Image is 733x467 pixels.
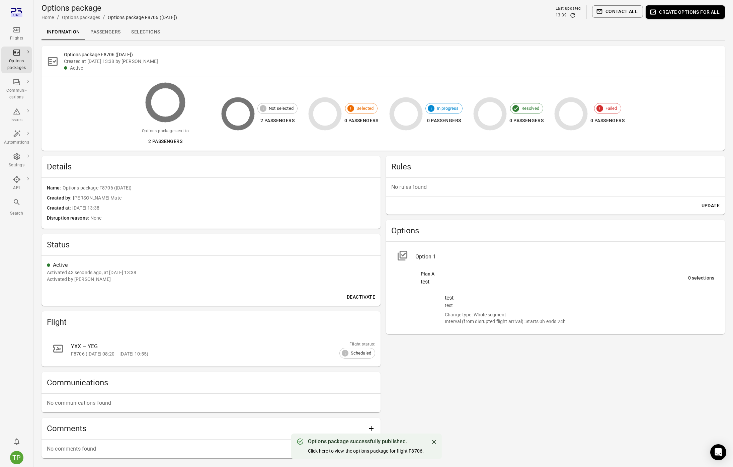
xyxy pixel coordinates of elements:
[142,128,189,135] div: Options package sent to
[53,261,375,269] div: Active
[42,3,177,13] h1: Options package
[4,162,29,169] div: Settings
[47,317,375,327] h2: Flight
[4,35,29,42] div: Flights
[10,435,23,448] button: Notifications
[445,302,714,309] div: test
[73,194,375,202] span: [PERSON_NAME] Mate
[4,139,29,146] div: Automations
[391,183,720,191] p: No rules found
[42,15,54,20] a: Home
[64,51,720,58] h2: Options package F8706 ([DATE])
[518,105,543,112] span: Resolved
[425,116,463,125] div: 0 passengers
[265,105,297,112] span: Not selected
[688,275,714,282] div: 0 selections
[57,13,59,21] li: /
[47,399,375,407] p: No communications found
[62,15,100,20] a: Options packages
[353,105,377,112] span: Selected
[47,194,73,202] span: Created by
[4,210,29,217] div: Search
[308,448,424,454] a: Click here to view the options package for flight F8706.
[47,184,63,192] span: Name
[556,5,581,12] div: Last updated
[108,14,177,21] div: Options package F8706 ([DATE])
[42,24,725,40] div: Local navigation
[429,437,439,447] button: Close
[339,341,375,348] div: Flight status:
[47,239,375,250] h2: Status
[1,173,32,193] a: API
[421,270,688,278] div: Plan A
[1,24,32,44] a: Flights
[4,185,29,191] div: API
[344,291,378,303] button: Deactivate
[445,311,714,318] div: Change type: Whole segment
[47,276,111,283] div: Activated by [PERSON_NAME]
[602,105,621,112] span: Failed
[4,58,29,71] div: Options packages
[646,5,725,19] button: Create options for all
[72,205,375,212] span: [DATE] 13:38
[445,294,714,302] div: test
[1,76,32,103] a: Communi-cations
[85,24,126,40] a: Passengers
[556,12,567,19] div: 13:39
[347,350,375,357] span: Scheduled
[63,184,375,192] span: Options package F8706 ([DATE])
[7,448,26,467] button: Tomas Pall Mate
[1,47,32,73] a: Options packages
[71,351,359,357] div: F8706 ([DATE] 08:20 – [DATE] 10:55)
[592,5,643,18] button: Contact all
[70,65,720,71] div: Active
[344,116,379,125] div: 0 passengers
[42,24,85,40] a: Information
[47,269,136,276] div: Activated 43 seconds ago, at [DATE] 13:38
[47,377,375,388] h2: Communications
[421,278,688,286] div: test
[308,438,424,446] div: Options package successfully published.
[699,200,722,212] button: Update
[47,161,375,172] h2: Details
[391,225,720,236] h2: Options
[1,128,32,148] a: Automations
[42,13,177,21] nav: Breadcrumbs
[1,105,32,126] a: Issues
[4,117,29,124] div: Issues
[47,215,90,222] span: Disruption reasons
[142,137,189,146] div: 2 passengers
[590,116,625,125] div: 0 passengers
[710,444,726,460] div: Open Intercom Messenger
[415,253,714,261] div: Option 1
[47,423,364,434] h2: Comments
[64,58,720,65] div: Created at [DATE] 13:38 by [PERSON_NAME]
[569,12,576,19] button: Refresh data
[47,445,375,453] p: No comments found
[257,116,298,125] div: 2 passengers
[47,205,72,212] span: Created at
[126,24,165,40] a: Selections
[90,215,375,222] span: None
[509,116,544,125] div: 0 passengers
[433,105,463,112] span: In progress
[103,13,105,21] li: /
[1,151,32,171] a: Settings
[71,342,359,351] div: YXX – YEG
[391,161,720,172] h2: Rules
[10,451,23,464] div: TP
[47,338,375,361] a: YXX – YEGF8706 ([DATE] 08:20 – [DATE] 10:55)
[4,87,29,101] div: Communi-cations
[364,422,378,435] button: Add comment
[1,196,32,219] button: Search
[445,318,714,325] div: Interval (from disrupted flight arrival): Starts 0h ends 24h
